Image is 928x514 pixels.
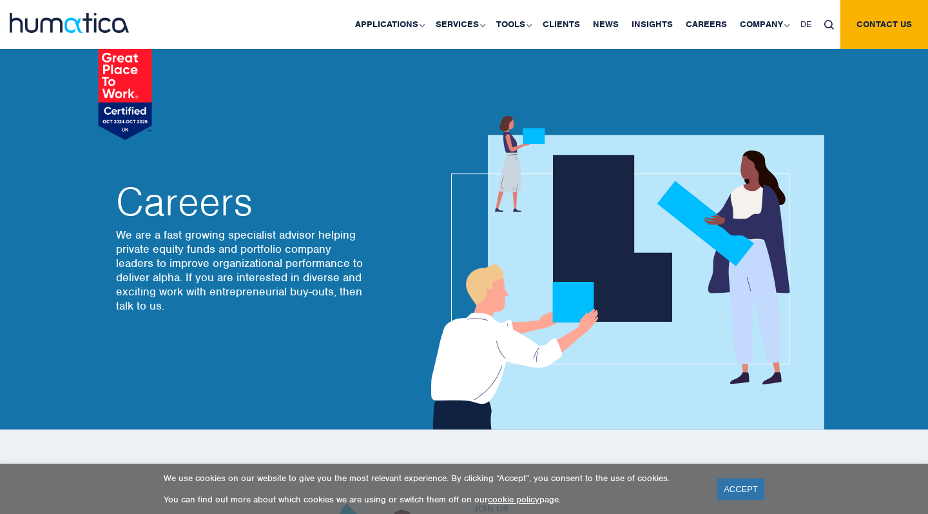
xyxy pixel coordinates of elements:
img: search_icon [824,20,834,30]
a: ACCEPT [717,479,764,500]
p: You can find out more about which cookies we are using or switch them off on our page. [164,494,701,505]
img: logo [10,13,129,33]
p: We use cookies on our website to give you the most relevant experience. By clicking “Accept”, you... [164,473,701,484]
a: cookie policy [488,494,539,505]
img: about_banner1 [419,116,824,430]
p: We are a fast growing specialist advisor helping private equity funds and portfolio company leade... [116,228,367,313]
h2: Careers [116,183,367,221]
span: DE [800,19,811,30]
